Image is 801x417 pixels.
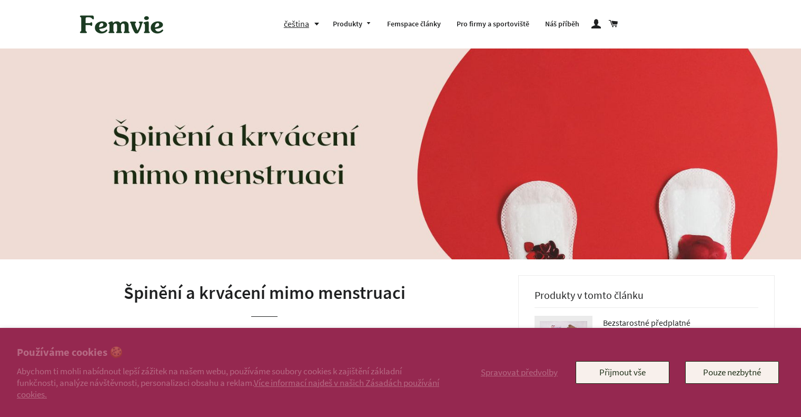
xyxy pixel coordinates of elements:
[537,11,587,38] a: Náš příběh
[685,361,779,383] button: Pouze nezbytné
[26,280,502,306] h1: Špinění a krvácení mimo menstruaci
[481,366,558,378] span: Spravovat předvolby
[74,8,169,41] img: Femvie
[17,377,439,400] a: Více informací najdeš v našich Zásadách používání cookies.
[284,17,325,31] button: čeština
[325,11,380,38] a: Produkty
[603,316,690,329] span: Bezstarostné předplatné
[535,289,758,308] h3: Produkty v tomto článku
[17,365,440,400] p: Abychom ti mohli nabídnout lepší zážitek na našem webu, používáme soubory cookies k zajištění zák...
[576,361,669,383] button: Přijmout vše
[379,11,449,38] a: Femspace články
[603,316,751,344] a: Bezstarostné předplatné 320 Kč
[479,361,560,383] button: Spravovat předvolby
[449,11,537,38] a: Pro firmy a sportoviště
[17,345,440,360] h2: Používáme cookies 🍪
